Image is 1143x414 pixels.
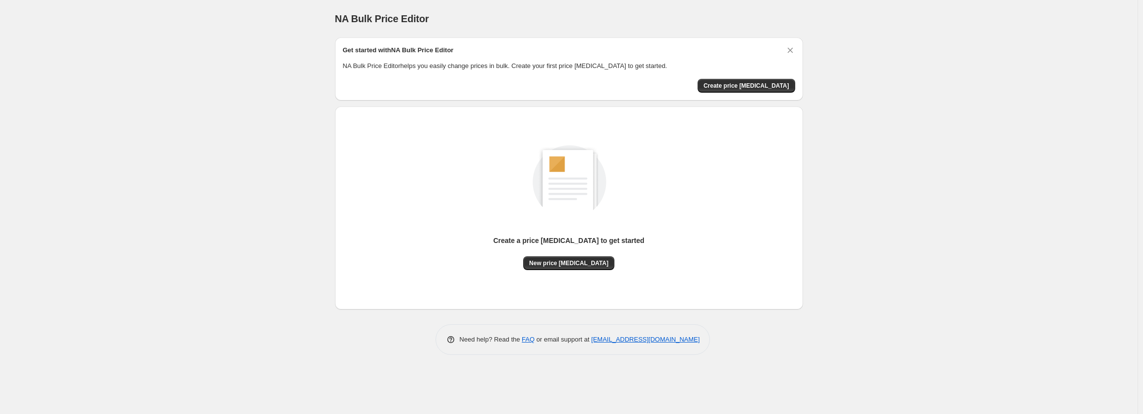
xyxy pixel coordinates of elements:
span: New price [MEDICAL_DATA] [529,259,608,267]
button: Dismiss card [785,45,795,55]
span: NA Bulk Price Editor [335,13,429,24]
button: New price [MEDICAL_DATA] [523,256,614,270]
button: Create price change job [698,79,795,93]
span: Create price [MEDICAL_DATA] [704,82,789,90]
a: FAQ [522,336,535,343]
span: or email support at [535,336,591,343]
p: Create a price [MEDICAL_DATA] to get started [493,236,644,245]
p: NA Bulk Price Editor helps you easily change prices in bulk. Create your first price [MEDICAL_DAT... [343,61,795,71]
a: [EMAIL_ADDRESS][DOMAIN_NAME] [591,336,700,343]
h2: Get started with NA Bulk Price Editor [343,45,454,55]
span: Need help? Read the [460,336,522,343]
